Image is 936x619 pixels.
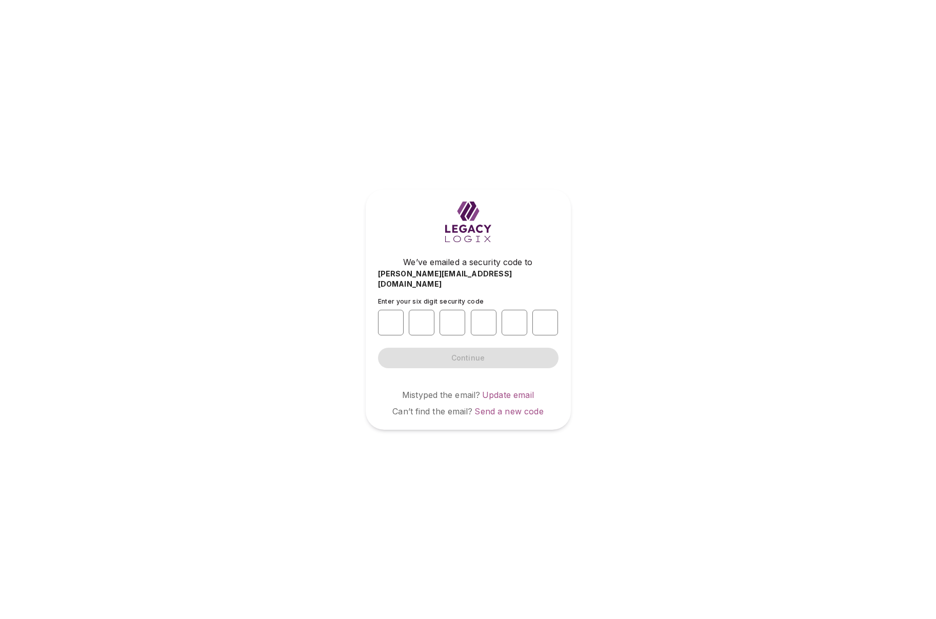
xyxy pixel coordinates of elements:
span: [PERSON_NAME][EMAIL_ADDRESS][DOMAIN_NAME] [378,269,559,289]
span: We’ve emailed a security code to [403,256,532,268]
span: Can’t find the email? [392,406,472,416]
a: Update email [482,390,534,400]
span: Enter your six digit security code [378,297,484,305]
span: Mistyped the email? [402,390,480,400]
a: Send a new code [474,406,543,416]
